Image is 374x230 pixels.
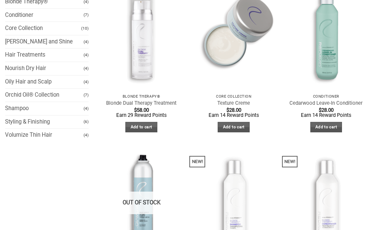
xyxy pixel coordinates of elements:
[209,112,259,118] span: Earn 14 Reward Points
[5,48,84,62] a: Hair Treatments
[84,103,89,114] span: (4)
[84,36,89,48] span: (4)
[226,107,241,113] bdi: 28.00
[106,100,177,106] a: Blonde Dual Therapy Treatment
[226,107,229,113] span: $
[217,100,250,106] a: Texture Creme
[289,100,363,106] a: Cedarwood Leave-In Conditioner
[5,129,84,142] a: Volumize Thin Hair
[84,76,89,88] span: (4)
[134,107,149,113] bdi: 58.00
[319,107,321,113] span: $
[125,122,157,132] a: Add to cart: “Blonde Dual Therapy Treatment”
[5,89,84,102] a: Orchid Oil® Collection
[194,94,273,99] p: Core Collection
[84,129,89,141] span: (4)
[134,107,137,113] span: $
[5,75,84,89] a: Oily Hair and Scalp
[5,102,84,115] a: Shampoo
[98,192,184,214] div: Out of stock
[84,49,89,61] span: (4)
[319,107,334,113] bdi: 28.00
[84,116,89,128] span: (6)
[5,22,81,35] a: Core Collection
[301,112,351,118] span: Earn 14 Reward Points
[116,112,167,118] span: Earn 29 Reward Points
[81,23,89,34] span: (10)
[84,89,89,101] span: (7)
[84,9,89,21] span: (7)
[5,116,84,129] a: Styling & Finishing
[218,122,250,132] a: Add to cart: “Texture Creme”
[5,9,84,22] a: Conditioner
[310,122,342,132] a: Add to cart: “Cedarwood Leave-In Conditioner”
[5,62,84,75] a: Nourish Dry Hair
[102,94,181,99] p: Blonde Therapy®
[5,35,84,48] a: [PERSON_NAME] and Shine
[84,63,89,74] span: (4)
[287,94,366,99] p: Conditioner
